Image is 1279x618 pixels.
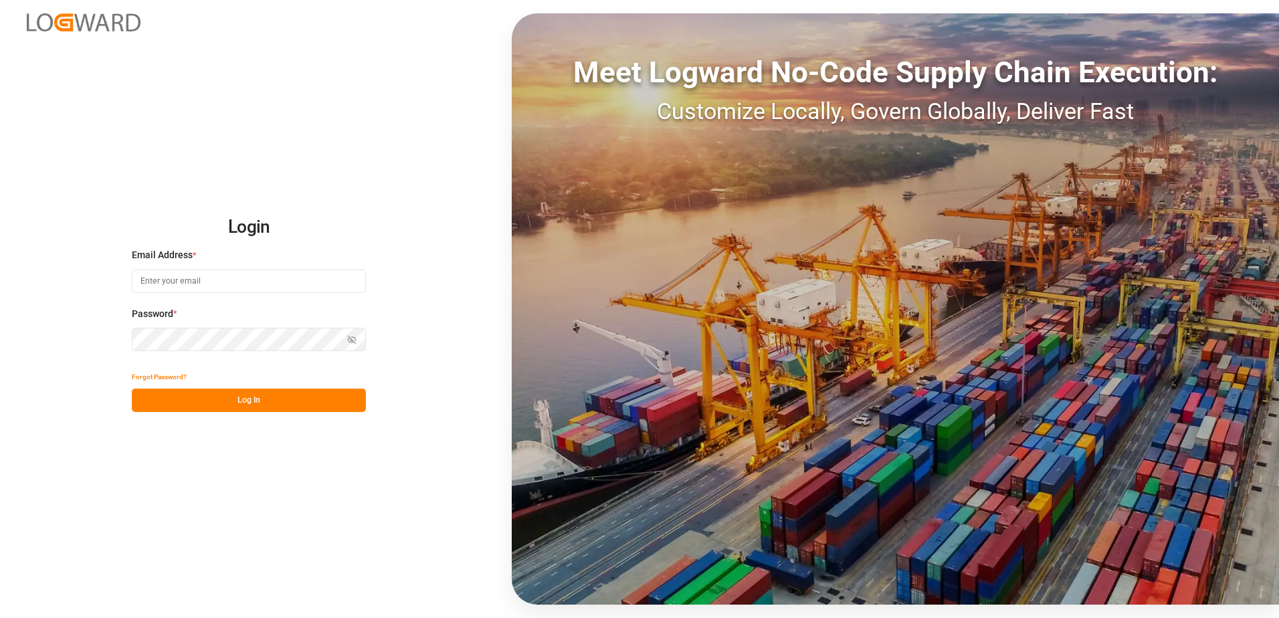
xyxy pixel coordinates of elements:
[132,365,187,389] button: Forgot Password?
[27,13,140,31] img: Logward_new_orange.png
[512,94,1279,128] div: Customize Locally, Govern Globally, Deliver Fast
[132,206,366,249] h2: Login
[132,248,193,262] span: Email Address
[132,389,366,412] button: Log In
[132,270,366,293] input: Enter your email
[132,307,173,321] span: Password
[512,50,1279,94] div: Meet Logward No-Code Supply Chain Execution:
